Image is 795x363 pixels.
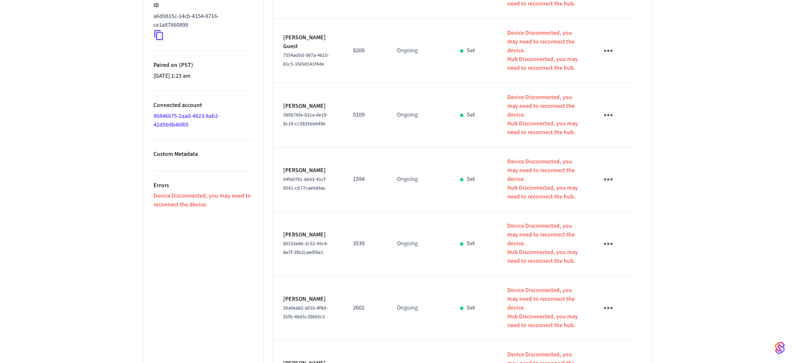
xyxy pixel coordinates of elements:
span: 80155e46-2c52-45c4-8e7f-3fb2caedf6e1 [283,240,328,256]
td: Ongoing [387,83,450,147]
p: Device Disconnected, you may need to reconnect the device. [507,93,578,119]
p: Custom Metadata [153,150,253,159]
p: 8200 [353,46,377,55]
p: Set [467,175,475,184]
p: [PERSON_NAME] [283,231,333,239]
p: Device Disconnected, you may need to reconnect the device. [507,222,578,248]
span: 7554ad0d-967a-4615-81c5-1fe5d141f4de [283,52,329,68]
p: Connected account [153,101,253,110]
td: Ongoing [387,147,450,212]
p: 1584 [353,175,377,184]
p: Hub Disconnected, you may need to reconnect the hub. [507,312,578,330]
p: Set [467,304,475,312]
p: 2602 [353,304,377,312]
p: 3539 [353,239,377,248]
p: Set [467,46,475,55]
img: SeamLogoGradient.69752ec5.svg [775,341,785,355]
p: Errors [153,181,253,190]
p: a6d0815c-14cb-4154-8716-ce1a87860898 [153,12,250,30]
p: Paired on [153,61,253,70]
p: [PERSON_NAME] [283,102,333,111]
p: Hub Disconnected, you may need to reconnect the hub. [507,119,578,137]
p: Device Disconnected, you may need to reconnect the device. [153,192,253,209]
td: Ongoing [387,212,450,276]
p: Hub Disconnected, you may need to reconnect the hub. [507,248,578,266]
p: [PERSON_NAME] [283,295,333,304]
p: [DATE] 1:23 am [153,72,253,81]
td: Ongoing [387,19,450,83]
p: Set [467,111,475,119]
p: 5109 [353,111,377,119]
p: Hub Disconnected, you may need to reconnect the hub. [507,184,578,201]
td: Ongoing [387,276,450,340]
p: Device Disconnected, you may need to reconnect the device. [507,157,578,184]
p: Device Disconnected, you may need to reconnect the device. [507,29,578,55]
span: 64fe0781-eb63-41cf-9541-cb77cae0d4ac [283,176,327,192]
p: Set [467,239,475,248]
span: 56a0ea82-a016-4f8d-91fb-48d5c39665c2 [283,305,328,320]
span: 390b76fe-831a-4e19-8c19-cc9835de649e [283,112,328,127]
p: [PERSON_NAME] [283,166,333,175]
a: 86846675-2aad-4823-8ab2-42d5b9b46f05 [153,112,220,129]
p: [PERSON_NAME] Guest [283,33,333,51]
p: Device Disconnected, you may need to reconnect the device. [507,286,578,312]
span: ( PST ) [177,61,193,69]
p: Hub Disconnected, you may need to reconnect the hub. [507,55,578,73]
p: ID [153,1,253,10]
